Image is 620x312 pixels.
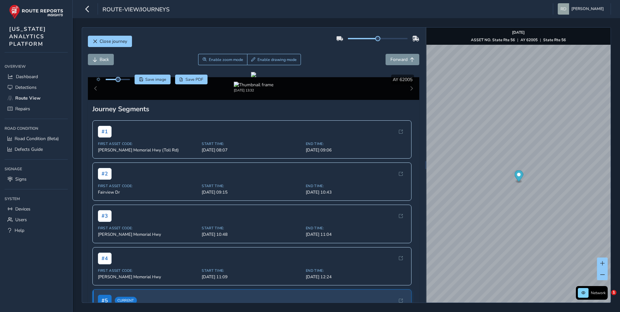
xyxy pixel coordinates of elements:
[471,37,515,42] strong: ASSET NO. State Rte 56
[306,184,406,188] span: End Time:
[98,168,112,180] span: # 2
[15,106,30,112] span: Repairs
[100,38,127,44] span: Close journey
[98,226,198,231] span: First Asset Code:
[98,189,198,195] span: Fairview Dr
[202,268,302,273] span: Start Time:
[16,74,38,80] span: Dashboard
[185,77,203,82] span: Save PDF
[15,217,27,223] span: Users
[386,54,419,65] button: Forward
[247,54,301,65] button: Draw
[102,6,170,15] span: route-view/journeys
[591,290,606,295] span: Network
[5,103,68,114] a: Repairs
[202,232,302,237] span: [DATE] 10:48
[512,30,525,35] strong: [DATE]
[306,147,406,153] span: [DATE] 09:06
[5,133,68,144] a: Road Condition (Beta)
[202,141,302,146] span: Start Time:
[306,274,406,280] span: [DATE] 12:24
[393,77,412,83] span: AY 62005
[514,170,523,184] div: Map marker
[92,104,415,114] div: Journey Segments
[5,194,68,204] div: System
[5,214,68,225] a: Users
[98,274,198,280] span: [PERSON_NAME] Memorial Hwy
[5,164,68,174] div: Signage
[234,88,273,93] div: [DATE] 13:32
[98,147,198,153] span: [PERSON_NAME] Memorial Hwy (Toll Rd)
[15,227,24,234] span: Help
[543,37,566,42] strong: State Rte 56
[15,176,27,182] span: Signs
[471,37,566,42] div: | |
[15,95,41,101] span: Route View
[202,184,302,188] span: Start Time:
[9,5,63,19] img: rr logo
[202,147,302,153] span: [DATE] 08:07
[15,136,59,142] span: Road Condition (Beta)
[115,297,137,304] span: Current
[306,141,406,146] span: End Time:
[306,232,406,237] span: [DATE] 11:04
[135,75,171,84] button: Save
[202,274,302,280] span: [DATE] 11:09
[5,82,68,93] a: Detections
[611,290,616,295] span: 1
[5,62,68,71] div: Overview
[306,226,406,231] span: End Time:
[9,25,46,48] span: [US_STATE] ANALYTICS PLATFORM
[98,210,112,222] span: # 3
[15,84,37,90] span: Detections
[5,174,68,185] a: Signs
[598,290,614,306] iframe: Intercom live chat
[98,141,198,146] span: First Asset Code:
[234,82,273,88] img: Thumbnail frame
[209,57,243,62] span: Enable zoom mode
[390,56,408,63] span: Forward
[15,146,43,152] span: Defects Guide
[198,54,247,65] button: Zoom
[558,3,606,15] button: [PERSON_NAME]
[98,295,112,306] span: # 5
[306,268,406,273] span: End Time:
[98,268,198,273] span: First Asset Code:
[98,184,198,188] span: First Asset Code:
[306,189,406,195] span: [DATE] 10:43
[98,232,198,237] span: [PERSON_NAME] Memorial Hwy
[5,225,68,236] a: Help
[202,226,302,231] span: Start Time:
[5,93,68,103] a: Route View
[88,54,114,65] button: Back
[145,77,166,82] span: Save image
[520,37,538,42] strong: AY 62005
[175,75,208,84] button: PDF
[15,206,30,212] span: Devices
[202,189,302,195] span: [DATE] 09:15
[98,253,112,264] span: # 4
[5,71,68,82] a: Dashboard
[558,3,569,15] img: diamond-layout
[5,124,68,133] div: Road Condition
[98,126,112,138] span: # 1
[571,3,604,15] span: [PERSON_NAME]
[5,204,68,214] a: Devices
[88,36,132,47] button: Close journey
[257,57,297,62] span: Enable drawing mode
[5,144,68,155] a: Defects Guide
[100,56,109,63] span: Back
